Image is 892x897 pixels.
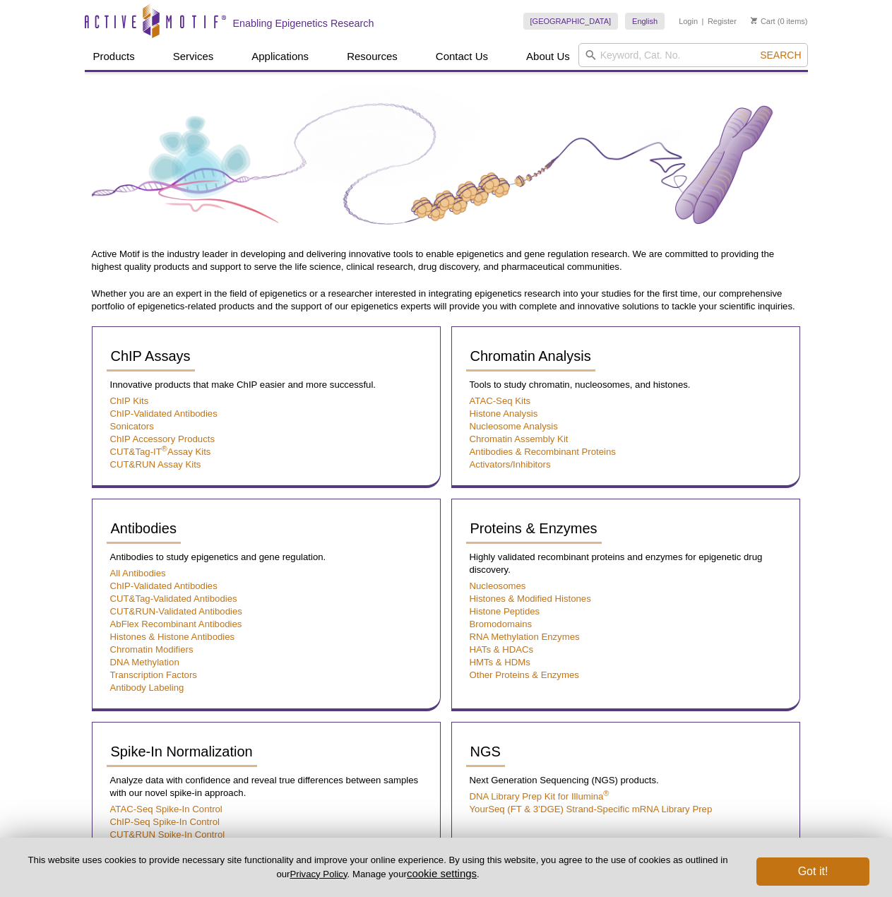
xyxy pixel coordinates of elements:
[470,459,551,470] a: Activators/Inhibitors
[107,341,195,372] a: ChIP Assays
[470,521,597,536] span: Proteins & Enzymes
[708,16,737,26] a: Register
[233,17,374,30] h2: Enabling Epigenetics Research
[107,737,257,767] a: Spike-In Normalization
[110,434,215,444] a: ChIP Accessory Products
[110,446,211,457] a: CUT&Tag-IT®Assay Kits
[110,568,166,578] a: All Antibodies
[407,867,477,879] button: cookie settings
[470,791,609,802] a: DNA Library Prep Kit for Illumina®
[751,17,757,24] img: Your Cart
[110,459,201,470] a: CUT&RUN Assay Kits
[679,16,698,26] a: Login
[92,287,801,313] p: Whether you are an expert in the field of epigenetics or a researcher interested in integrating e...
[110,644,194,655] a: Chromatin Modifiers
[756,49,805,61] button: Search
[470,744,501,759] span: NGS
[523,13,619,30] a: [GEOGRAPHIC_DATA]
[162,444,167,453] sup: ®
[110,829,225,840] a: CUT&RUN Spike-In Control
[470,396,531,406] a: ATAC-Seq Kits
[110,682,184,693] a: Antibody Labeling
[111,348,191,364] span: ChIP Assays
[110,619,242,629] a: AbFlex Recombinant Antibodies
[338,43,406,70] a: Resources
[165,43,222,70] a: Services
[466,513,602,544] a: Proteins & Enzymes
[470,619,533,629] a: Bromodomains
[470,670,579,680] a: Other Proteins & Enzymes
[470,348,591,364] span: Chromatin Analysis
[751,16,775,26] a: Cart
[466,737,505,767] a: NGS
[23,854,733,881] p: This website uses cookies to provide necessary site functionality and improve your online experie...
[470,606,540,617] a: Histone Peptides
[85,43,143,70] a: Products
[470,446,616,457] a: Antibodies & Recombinant Proteins
[110,657,179,667] a: DNA Methylation
[518,43,578,70] a: About Us
[470,581,526,591] a: Nucleosomes
[470,804,713,814] a: YourSeq (FT & 3’DGE) Strand-Specific mRNA Library Prep
[107,551,426,564] p: Antibodies to study epigenetics and gene regulation.
[470,434,569,444] a: Chromatin Assembly Kit
[110,804,222,814] a: ATAC-Seq Spike-In Control
[466,341,595,372] a: Chromatin Analysis
[470,593,591,604] a: Histones & Modified Histones
[625,13,665,30] a: English
[110,408,218,419] a: ChIP-Validated Antibodies
[111,744,253,759] span: Spike-In Normalization
[92,85,801,244] img: Product Guide
[110,670,197,680] a: Transcription Factors
[760,49,801,61] span: Search
[110,606,242,617] a: CUT&RUN-Validated Antibodies
[702,13,704,30] li: |
[470,421,558,432] a: Nucleosome Analysis
[92,248,801,273] p: Active Motif is the industry leader in developing and delivering innovative tools to enable epige...
[470,631,580,642] a: RNA Methylation Enzymes
[603,789,609,797] sup: ®
[110,581,218,591] a: ChIP-Validated Antibodies
[756,857,869,886] button: Got it!
[470,644,534,655] a: HATs & HDACs
[111,521,177,536] span: Antibodies
[107,513,181,544] a: Antibodies
[107,379,426,391] p: Innovative products that make ChIP easier and more successful.
[107,774,426,800] p: Analyze data with confidence and reveal true differences between samples with our novel spike-in ...
[751,13,808,30] li: (0 items)
[466,774,785,787] p: Next Generation Sequencing (NGS) products.
[243,43,317,70] a: Applications
[110,396,149,406] a: ChIP Kits
[427,43,496,70] a: Contact Us
[470,408,538,419] a: Histone Analysis
[290,869,347,879] a: Privacy Policy
[466,551,785,576] p: Highly validated recombinant proteins and enzymes for epigenetic drug discovery.
[110,631,235,642] a: Histones & Histone Antibodies
[110,593,237,604] a: CUT&Tag-Validated Antibodies
[578,43,808,67] input: Keyword, Cat. No.
[110,421,154,432] a: Sonicators
[466,379,785,391] p: Tools to study chromatin, nucleosomes, and histones.
[110,816,220,827] a: ChIP-Seq Spike-In Control
[470,657,530,667] a: HMTs & HDMs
